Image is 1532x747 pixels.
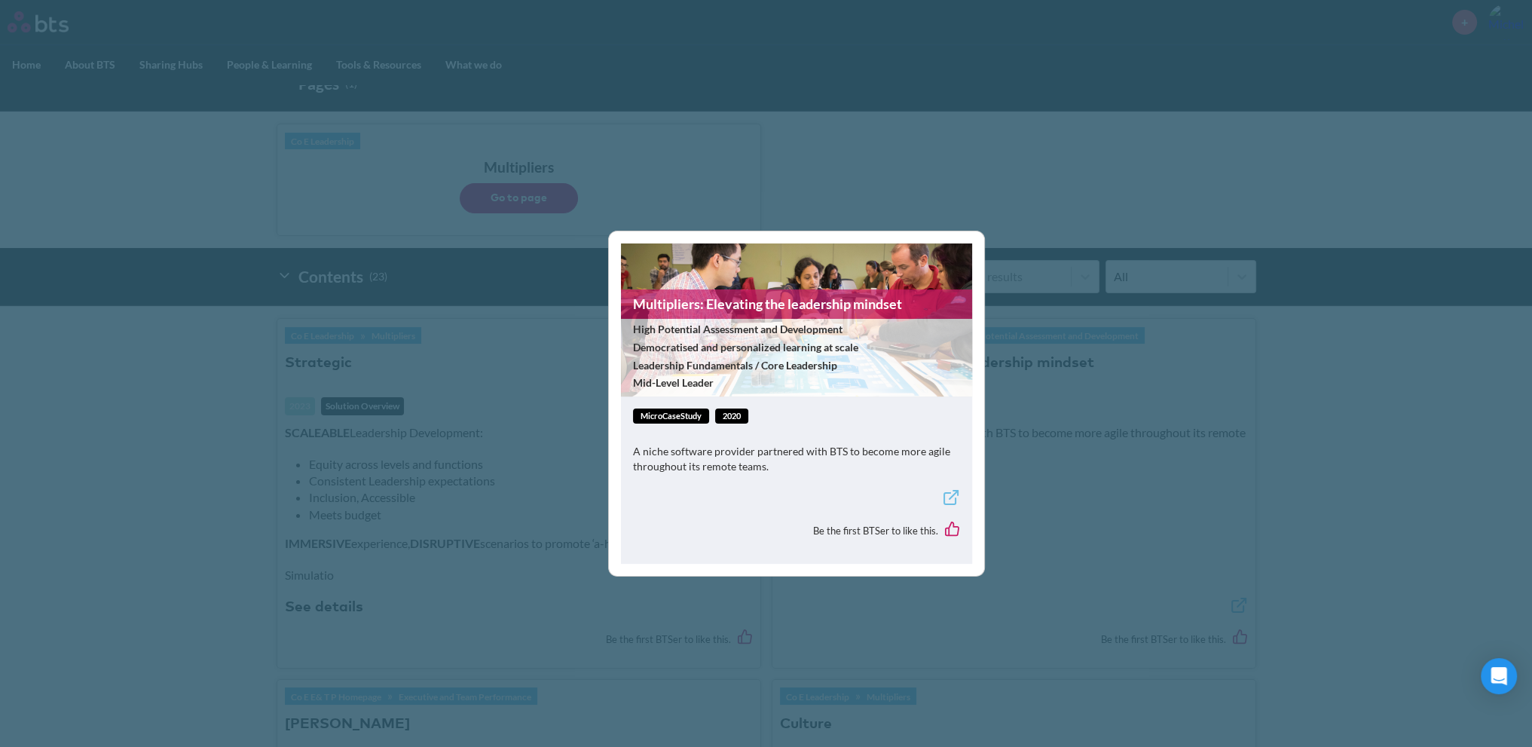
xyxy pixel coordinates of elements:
[633,340,957,355] span: Democratised and personalized learning at scale
[633,322,957,337] span: High Potential Assessment and Development
[633,510,960,553] div: Be the first BTSer to like this.
[633,444,960,473] p: A niche software provider partnered with BTS to become more agile throughout its remote teams.
[621,289,972,319] a: Multipliers: Elevating the leadership mindset
[942,488,960,510] a: External link
[633,358,957,373] span: Leadership Fundamentals / Core Leadership
[715,409,748,424] span: 2020
[633,409,709,424] span: microCaseStudy
[1481,658,1517,694] div: Open Intercom Messenger
[633,375,957,390] span: Mid-Level Leader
